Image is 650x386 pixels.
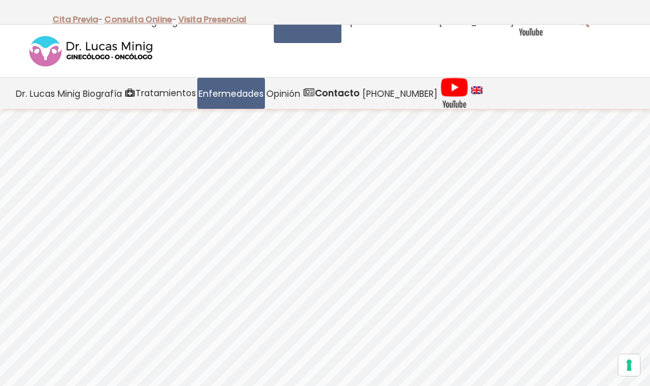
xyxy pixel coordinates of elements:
[199,86,264,101] span: Enfermedades
[15,78,82,109] a: Dr. Lucas Minig
[123,78,197,109] a: Tratamientos
[52,11,102,28] p: -
[265,78,302,109] a: Opinión
[104,11,176,28] p: -
[266,86,300,101] span: Opinión
[83,86,122,101] span: Biografía
[82,78,123,109] a: Biografía
[135,86,196,101] span: Tratamientos
[315,87,360,99] strong: Contacto
[440,77,469,109] img: Videos Youtube Ginecología
[471,86,482,94] img: language english
[178,13,247,25] a: Visita Presencial
[302,78,361,109] a: Contacto
[361,78,439,109] a: [PHONE_NUMBER]
[618,354,640,376] button: Sus preferencias de consentimiento para tecnologías de seguimiento
[16,86,80,101] span: Dr. Lucas Minig
[52,13,98,25] a: Cita Previa
[362,86,438,101] span: [PHONE_NUMBER]
[439,78,470,109] a: Videos Youtube Ginecología
[104,13,172,25] a: Consulta Online
[517,5,545,37] img: Videos Youtube Ginecología
[197,78,265,109] a: Enfermedades
[470,78,484,109] a: language english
